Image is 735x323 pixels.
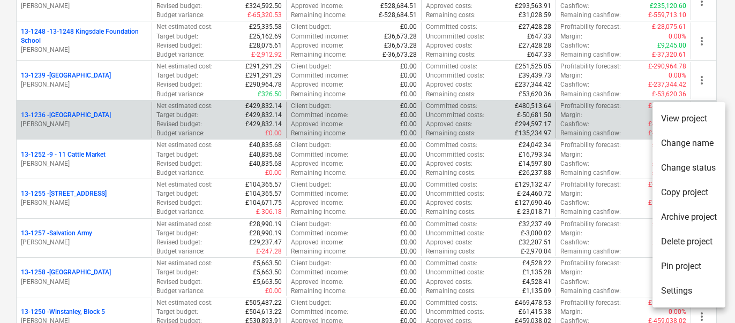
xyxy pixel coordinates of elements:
[681,272,735,323] iframe: Chat Widget
[652,106,725,131] li: View project
[652,156,725,180] li: Change status
[652,279,725,303] li: Settings
[652,229,725,254] li: Delete project
[652,205,725,229] li: Archive project
[652,180,725,205] li: Copy project
[652,131,725,156] li: Change name
[652,254,725,279] li: Pin project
